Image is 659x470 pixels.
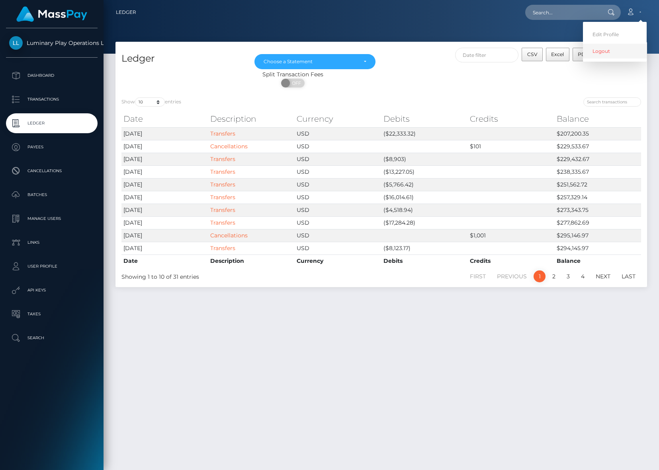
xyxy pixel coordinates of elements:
a: Ledger [116,4,136,21]
a: Links [6,233,98,252]
th: Credits [468,254,555,267]
th: Balance [555,254,641,267]
div: Choose a Statement [264,58,357,65]
td: USD [295,153,381,165]
p: Manage Users [9,213,94,225]
button: Choose a Statement [254,54,375,69]
td: ($8,903) [381,153,468,165]
a: Search [6,328,98,348]
td: $207,200.35 [555,127,641,140]
a: Transfers [210,155,235,163]
th: Debits [381,254,468,267]
a: Payees [6,137,98,157]
td: USD [295,204,381,216]
th: Balance [555,111,641,127]
th: Debits [381,111,468,127]
td: ($13,227.05) [381,165,468,178]
th: Currency [295,254,381,267]
td: USD [295,127,381,140]
a: Transfers [210,130,235,137]
span: PDF [578,51,589,57]
a: Transfers [210,181,235,188]
a: Logout [583,44,647,58]
select: Showentries [135,97,165,107]
span: Excel [551,51,564,57]
a: Transfers [210,168,235,175]
label: Show entries [121,97,181,107]
td: [DATE] [121,216,208,229]
a: Manage Users [6,209,98,229]
h4: Ledger [121,52,242,66]
a: Last [617,270,640,282]
td: USD [295,178,381,191]
p: Batches [9,189,94,201]
a: Batches [6,185,98,205]
td: $229,432.67 [555,153,641,165]
td: ($16,014.61) [381,191,468,204]
div: Showing 1 to 10 of 31 entries [121,270,331,281]
a: Transfers [210,194,235,201]
td: ($17,284.28) [381,216,468,229]
a: 4 [577,270,589,282]
input: Search... [525,5,600,20]
th: Date [121,254,208,267]
button: PDF [573,48,594,61]
button: Excel [546,48,569,61]
td: USD [295,165,381,178]
a: Ledger [6,113,98,133]
td: [DATE] [121,127,208,140]
p: Transactions [9,93,94,105]
td: $229,533.67 [555,140,641,153]
td: USD [295,242,381,254]
td: [DATE] [121,153,208,165]
img: Luminary Play Operations Limited [9,36,23,50]
th: Currency [295,111,381,127]
td: USD [295,229,381,242]
td: USD [295,216,381,229]
p: API Keys [9,284,94,296]
a: Transfers [210,219,235,226]
td: USD [295,140,381,153]
a: API Keys [6,280,98,300]
td: [DATE] [121,165,208,178]
td: [DATE] [121,242,208,254]
td: ($5,766.42) [381,178,468,191]
p: Dashboard [9,70,94,82]
td: [DATE] [121,191,208,204]
td: [DATE] [121,204,208,216]
a: Next [591,270,615,282]
p: Payees [9,141,94,153]
td: $273,343.75 [555,204,641,216]
a: Dashboard [6,66,98,85]
td: $294,145.97 [555,242,641,254]
input: Date filter [455,48,518,62]
a: 2 [548,270,560,282]
a: Taxes [6,304,98,324]
div: Split Transaction Fees [115,70,470,79]
p: Cancellations [9,165,94,177]
span: CSV [527,51,538,57]
th: Date [121,111,208,127]
th: Credits [468,111,555,127]
a: Transfers [210,206,235,214]
th: Description [208,254,295,267]
a: Transactions [6,89,98,109]
td: [DATE] [121,229,208,242]
td: [DATE] [121,140,208,153]
a: Cancellations [210,143,248,150]
a: Transfers [210,245,235,252]
td: $1,001 [468,229,555,242]
td: $257,329.14 [555,191,641,204]
input: Search transactions [583,97,641,107]
p: Taxes [9,308,94,320]
p: Links [9,237,94,249]
img: MassPay Logo [16,6,87,22]
td: $101 [468,140,555,153]
a: 1 [534,270,546,282]
a: 3 [562,270,574,282]
td: ($4,518.94) [381,204,468,216]
td: ($22,333.32) [381,127,468,140]
a: Edit Profile [583,27,647,42]
span: Luminary Play Operations Limited [6,39,98,47]
td: $295,146.97 [555,229,641,242]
